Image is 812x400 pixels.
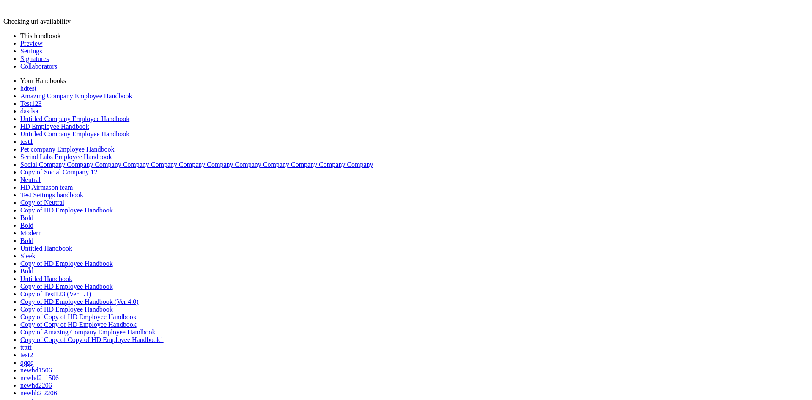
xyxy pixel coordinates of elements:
a: Bold [20,222,33,229]
a: Copy of Neutral [20,199,64,206]
a: newhd2_1506 [20,374,59,381]
a: qqqq [20,359,34,366]
a: Test123 [20,100,41,107]
a: Copy of HD Employee Handbook [20,260,113,267]
a: Untitled Company Employee Handbook [20,115,129,122]
a: Preview [20,40,42,47]
a: test1 [20,138,33,145]
a: Amazing Company Employee Handbook [20,92,132,99]
a: hdtest [20,85,36,92]
a: Bold [20,268,33,275]
a: newhd1506 [20,367,52,374]
a: newhb2 2206 [20,389,57,397]
a: Copy of HD Employee Handbook [20,283,113,290]
a: Copy of Copy of HD Employee Handbook [20,313,137,320]
a: Copy of Copy of Copy of HD Employee Handbook1 [20,336,164,343]
a: Copy of Copy of HD Employee Handbook [20,321,137,328]
a: Copy of Test123 (Ver 1.1) [20,290,91,298]
a: HD Employee Handbook [20,123,89,130]
a: HD Airmason team [20,184,73,191]
a: newhd2206 [20,382,52,389]
a: Settings [20,47,42,55]
a: Bold [20,214,33,221]
li: This handbook [20,32,809,40]
li: Your Handbooks [20,77,809,85]
a: Signatures [20,55,49,62]
a: Serind Labs Employee Handbook [20,153,112,160]
a: Test Settings handbook [20,191,83,199]
a: Untitled Handbook [20,245,72,252]
a: Collaborators [20,63,57,70]
a: Copy of HD Employee Handbook [20,306,113,313]
a: Untitled Company Employee Handbook [20,130,129,138]
a: Copy of HD Employee Handbook [20,207,113,214]
a: Copy of HD Employee Handbook (Ver 4.0) [20,298,139,305]
a: Neutral [20,176,41,183]
a: Social Company Company Company Company Company Company Company Company Company Company Company Co... [20,161,373,168]
a: dasdsa [20,108,38,115]
a: Copy of Amazing Company Employee Handbook [20,328,156,336]
span: Checking url availability [3,18,71,25]
a: Copy of Social Company 12 [20,168,97,176]
a: Bold [20,237,33,244]
a: Untitled Handbook [20,275,72,282]
a: Pet company Employee Handbook [20,146,115,153]
a: test2 [20,351,33,359]
a: Sleek [20,252,36,259]
a: Modern [20,229,42,237]
a: tttttt [20,344,32,351]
